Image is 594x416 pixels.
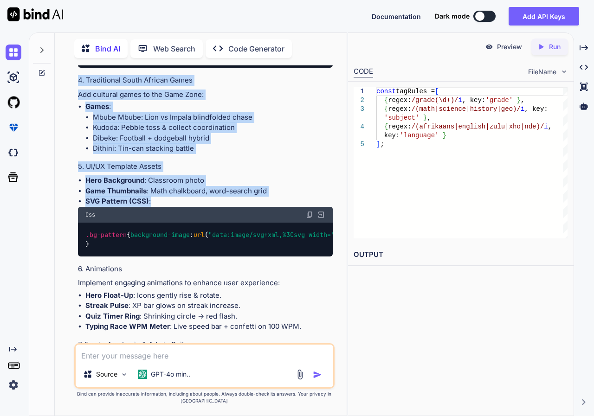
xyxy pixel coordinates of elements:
[78,75,333,86] h4: 4. Traditional South African Games
[412,123,544,130] span: /(afrikaans|english|zulu|xho|nde)/
[85,186,333,197] li: : Math chalkboard, word-search grid
[85,175,333,186] li: : Classroom photo
[194,230,205,239] span: url
[372,12,421,21] button: Documentation
[548,123,552,130] span: ,
[517,96,521,104] span: }
[485,43,493,51] img: preview
[412,96,458,104] span: /grade(\d+)/
[85,102,109,111] strong: Games
[138,370,147,379] img: GPT-4o mini
[85,211,95,218] span: Css
[525,105,548,113] span: , key:
[85,196,333,207] li: :
[384,96,388,104] span: {
[85,197,149,205] strong: SVG Pattern (CSS)
[6,145,21,160] img: darkCloudIdeIcon
[354,140,364,149] div: 5
[317,211,325,219] img: Open in Browser
[93,133,333,144] li: Dibeke: Football + dodgeball hybrid
[354,105,364,114] div: 3
[96,370,117,379] p: Source
[6,377,21,393] img: settings
[85,301,129,310] strong: Streak Pulse
[78,339,333,350] h4: 7. Funda-App Login & Admin Suite
[528,67,556,77] span: FileName
[458,96,462,104] span: i
[306,211,313,218] img: copy
[85,102,333,154] li: :
[376,141,380,148] span: ]
[93,122,333,133] li: Kudoda: Pebble toss & collect coordination
[153,43,195,54] p: Web Search
[497,42,522,51] p: Preview
[85,321,333,332] li: : Live speed bar + confetti on 100 WPM.
[400,132,439,139] span: 'language'
[85,176,144,185] strong: Hero Background
[381,141,384,148] span: ;
[6,120,21,135] img: premium
[396,88,435,95] span: tagRules =
[412,105,521,113] span: /(math|science|history|geo)/
[85,186,147,195] strong: Game Thumbnails
[85,290,333,301] li: : Icons gently rise & rotate.
[388,105,412,113] span: regex:
[6,70,21,85] img: ai-studio
[78,161,333,172] h4: 5. UI/UX Template Assets
[376,88,396,95] span: const
[120,371,128,378] img: Pick Models
[388,123,412,130] span: regex:
[78,264,333,275] h4: 6. Animations
[388,96,412,104] span: regex:
[93,112,333,123] li: Mbube Mbube: Lion vs Impala blindfolded chase
[354,87,364,96] div: 1
[7,7,63,21] img: Bind AI
[435,88,439,95] span: [
[85,312,140,320] strong: Quiz Timer Ring
[423,114,427,122] span: }
[384,123,388,130] span: {
[354,66,373,77] div: CODE
[6,95,21,110] img: githubLight
[74,390,335,404] p: Bind can provide inaccurate information, including about people. Always double-check its answers....
[85,291,133,300] strong: Hero Float-Up
[521,105,524,113] span: i
[78,278,333,288] p: Implement engaging animations to enhance user experience:
[521,96,524,104] span: ,
[78,90,333,100] p: Add cultural games to the Game Zone:
[130,230,190,239] span: background-image
[384,105,388,113] span: {
[509,7,579,26] button: Add API Keys
[228,43,284,54] p: Code Generator
[372,13,421,20] span: Documentation
[86,230,127,239] span: .bg-pattern
[384,132,400,139] span: key:
[435,12,470,21] span: Dark mode
[313,370,322,379] img: icon
[462,96,485,104] span: , key:
[354,122,364,131] div: 4
[427,114,431,122] span: ,
[6,45,21,60] img: chat
[95,43,120,54] p: Bind AI
[151,370,190,379] p: GPT-4o min..
[384,114,420,122] span: 'subject'
[295,369,305,380] img: attachment
[348,244,573,266] h2: OUTPUT
[85,311,333,322] li: : Shrinking circle → red flash.
[93,143,333,154] li: Dithini: Tin-can stacking battle
[443,132,446,139] span: }
[85,322,170,331] strong: Typing Race WPM Meter
[354,96,364,105] div: 2
[85,301,333,311] li: : XP bar glows on streak increase.
[560,68,568,76] img: chevron down
[544,123,548,130] span: i
[486,96,513,104] span: 'grade'
[549,42,561,51] p: Run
